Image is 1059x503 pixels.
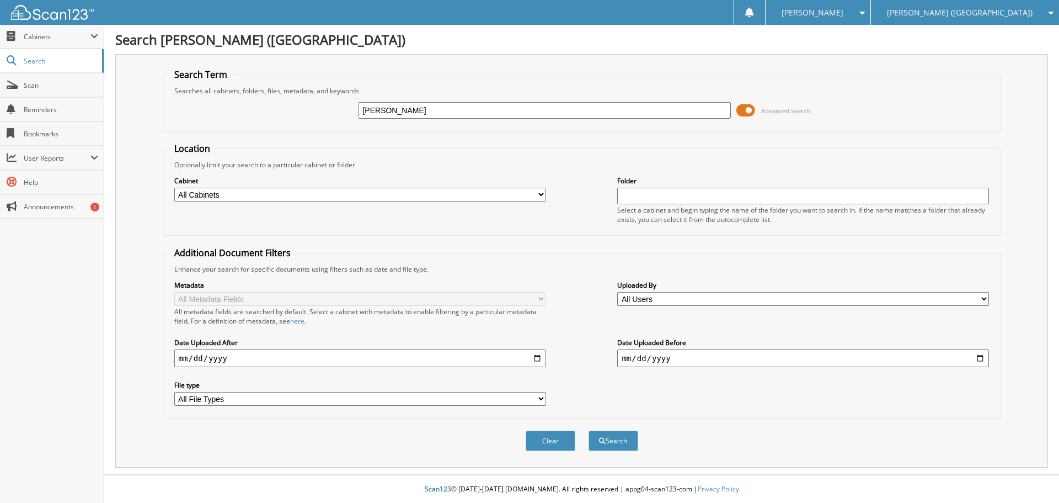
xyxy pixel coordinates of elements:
[887,9,1033,16] span: [PERSON_NAME] ([GEOGRAPHIC_DATA])
[169,160,995,170] div: Optionally limit your search to a particular cabinet or folder
[761,107,810,115] span: Advanced Search
[174,350,546,367] input: start
[169,86,995,96] div: Searches all cabinets, folders, files, metadata, and keywords
[174,176,546,186] label: Cabinet
[24,202,98,211] span: Announcements
[425,484,451,494] span: Scan123
[24,32,90,41] span: Cabinets
[174,380,546,390] label: File type
[698,484,739,494] a: Privacy Policy
[174,307,546,326] div: All metadata fields are searched by default. Select a cabinet with metadata to enable filtering b...
[104,476,1059,503] div: © [DATE]-[DATE] [DOMAIN_NAME]. All rights reserved | appg04-scan123-com |
[24,178,98,187] span: Help
[11,5,94,20] img: scan123-logo-white.svg
[174,338,546,347] label: Date Uploaded After
[24,81,98,90] span: Scan
[169,142,216,155] legend: Location
[169,68,233,81] legend: Search Term
[115,30,1048,49] h1: Search [PERSON_NAME] ([GEOGRAPHIC_DATA])
[24,129,98,139] span: Bookmarks
[90,203,99,211] div: 1
[617,280,989,290] label: Uploaded By
[169,264,995,274] div: Enhance your search for specific documents using filters such as date and file type.
[174,280,546,290] label: Metadata
[617,350,989,367] input: end
[617,176,989,186] label: Folder
[169,247,296,259] legend: Additional Document Filters
[782,9,843,16] span: [PERSON_NAME]
[526,431,575,451] button: Clear
[617,205,989,224] div: Select a cabinet and begin typing the name of the folder you want to search in. If the name match...
[24,153,90,163] span: User Reports
[617,338,989,347] label: Date Uploaded Before
[290,316,304,326] a: here
[24,56,97,66] span: Search
[24,105,98,114] span: Reminders
[589,431,638,451] button: Search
